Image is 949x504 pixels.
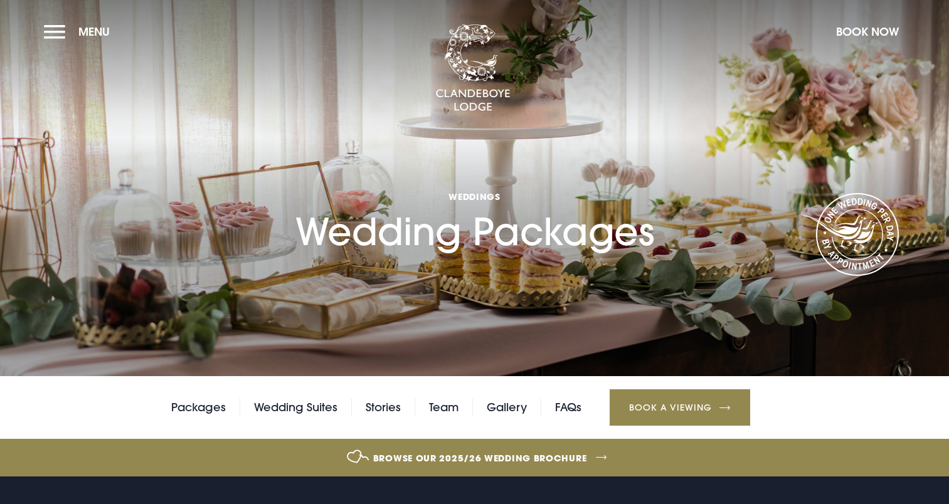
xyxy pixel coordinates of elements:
[366,398,401,417] a: Stories
[830,18,905,45] button: Book Now
[171,398,226,417] a: Packages
[555,398,581,417] a: FAQs
[78,24,110,39] span: Menu
[487,398,527,417] a: Gallery
[610,389,750,426] a: Book a Viewing
[295,129,654,255] h1: Wedding Packages
[429,398,459,417] a: Team
[254,398,337,417] a: Wedding Suites
[295,191,654,202] span: Weddings
[44,18,116,45] button: Menu
[435,24,511,112] img: Clandeboye Lodge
